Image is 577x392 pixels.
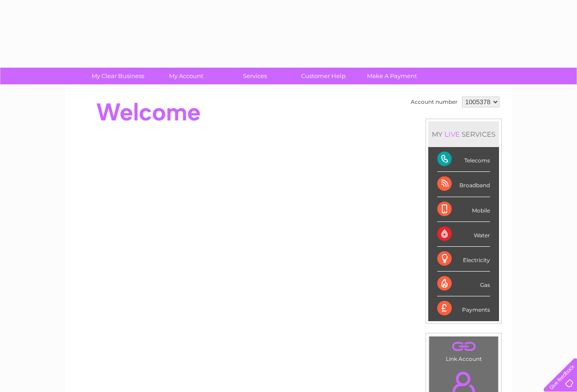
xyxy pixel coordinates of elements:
[431,339,496,355] a: .
[437,197,490,222] div: Mobile
[437,296,490,321] div: Payments
[286,68,361,84] a: Customer Help
[443,130,462,138] div: LIVE
[437,247,490,272] div: Electricity
[218,68,292,84] a: Services
[408,94,460,110] td: Account number
[437,172,490,197] div: Broadband
[437,222,490,247] div: Water
[355,68,429,84] a: Make A Payment
[437,147,490,172] div: Telecoms
[149,68,224,84] a: My Account
[81,68,155,84] a: My Clear Business
[428,121,499,147] div: MY SERVICES
[437,272,490,296] div: Gas
[429,336,499,364] td: Link Account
